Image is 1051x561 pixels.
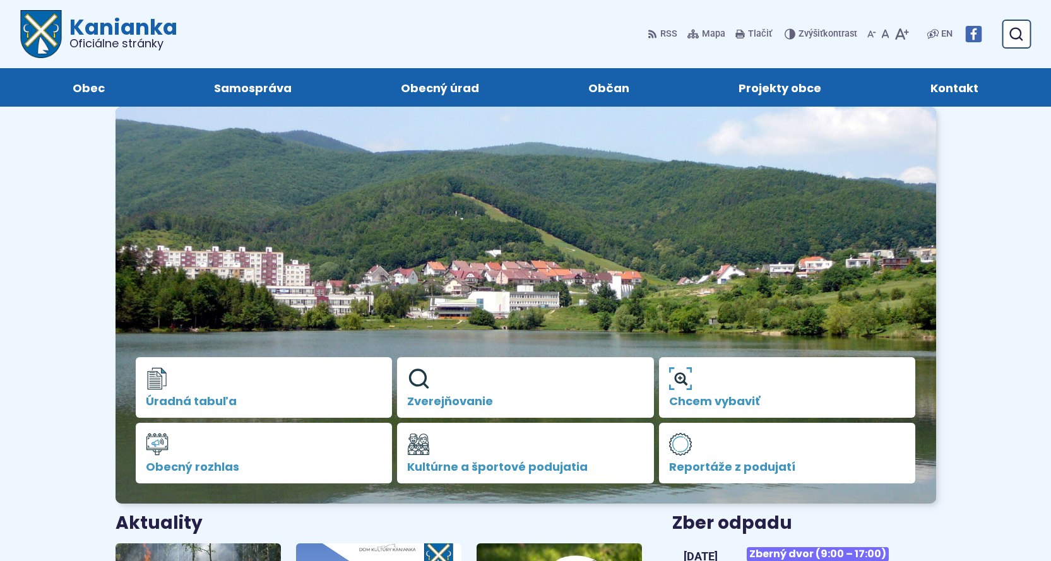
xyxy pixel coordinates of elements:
[20,10,177,58] a: Logo Kanianka, prejsť na domovskú stránku.
[799,29,857,40] span: kontrast
[672,514,935,533] h3: Zber odpadu
[748,29,772,40] span: Tlačiť
[669,395,906,408] span: Chcem vybaviť
[407,461,644,473] span: Kultúrne a športové podujatia
[588,68,629,107] span: Občan
[397,357,654,418] a: Zverejňovanie
[889,68,1021,107] a: Kontakt
[941,27,953,42] span: EN
[359,68,521,107] a: Obecný úrad
[879,21,892,47] button: Nastaviť pôvodnú veľkosť písma
[407,395,644,408] span: Zverejňovanie
[146,461,383,473] span: Obecný rozhlas
[930,68,978,107] span: Kontakt
[136,357,393,418] a: Úradná tabuľa
[30,68,146,107] a: Obec
[214,68,292,107] span: Samospráva
[659,357,916,418] a: Chcem vybaviť
[62,16,177,49] h1: Kanianka
[939,27,955,42] a: EN
[73,68,105,107] span: Obec
[116,514,203,533] h3: Aktuality
[659,423,916,483] a: Reportáže z podujatí
[20,10,62,58] img: Prejsť na domovskú stránku
[660,27,677,42] span: RSS
[733,21,775,47] button: Tlačiť
[865,21,879,47] button: Zmenšiť veľkosť písma
[648,21,680,47] a: RSS
[547,68,672,107] a: Občan
[892,21,911,47] button: Zväčšiť veľkosť písma
[172,68,333,107] a: Samospráva
[146,395,383,408] span: Úradná tabuľa
[785,21,860,47] button: Zvýšiťkontrast
[697,68,864,107] a: Projekty obce
[69,38,177,49] span: Oficiálne stránky
[401,68,479,107] span: Obecný úrad
[685,21,728,47] a: Mapa
[965,26,982,42] img: Prejsť na Facebook stránku
[799,28,823,39] span: Zvýšiť
[739,68,821,107] span: Projekty obce
[669,461,906,473] span: Reportáže z podujatí
[136,423,393,483] a: Obecný rozhlas
[702,27,725,42] span: Mapa
[397,423,654,483] a: Kultúrne a športové podujatia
